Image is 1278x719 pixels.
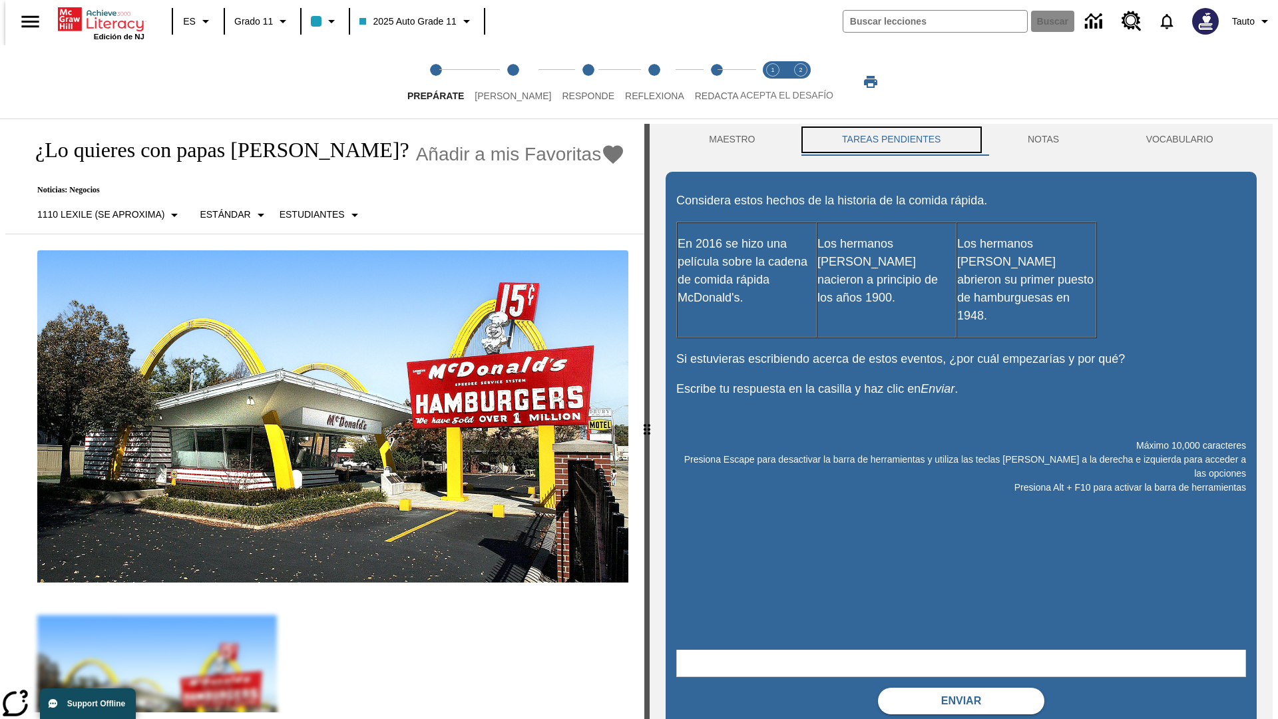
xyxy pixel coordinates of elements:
p: Estándar [200,208,250,222]
body: Máximo 10,000 caracteres Presiona Escape para desactivar la barra de herramientas y utiliza las t... [5,11,194,23]
button: Maestro [666,124,799,156]
p: Considera estos hechos de la historia de la comida rápida. [676,192,1246,210]
img: Avatar [1192,8,1219,35]
p: Los hermanos [PERSON_NAME] abrieron su primer puesto de hamburguesas en 1948. [957,235,1096,325]
button: VOCABULARIO [1102,124,1257,156]
span: ES [183,15,196,29]
button: Seleccione Lexile, 1110 Lexile (Se aproxima) [32,203,188,227]
button: Acepta el desafío contesta step 2 of 2 [781,45,820,119]
p: Escribe tu respuesta en la casilla y haz clic en . [676,380,1246,398]
button: Escoja un nuevo avatar [1184,4,1227,39]
text: 2 [799,67,802,73]
button: Imprimir [849,70,892,94]
button: Lee step 2 of 5 [464,45,562,119]
a: Centro de información [1077,3,1114,40]
p: Los hermanos [PERSON_NAME] nacieron a principio de los años 1900. [817,235,956,307]
p: En 2016 se hizo una película sobre la cadena de comida rápida McDonald's. [678,235,816,307]
input: Buscar campo [843,11,1027,32]
p: 1110 Lexile (Se aproxima) [37,208,164,222]
div: Instructional Panel Tabs [666,124,1257,156]
p: Presiona Alt + F10 para activar la barra de herramientas [676,481,1246,495]
a: Centro de recursos, Se abrirá en una pestaña nueva. [1114,3,1150,39]
span: Edición de NJ [94,33,144,41]
img: Uno de los primeros locales de McDonald's, con el icónico letrero rojo y los arcos amarillos. [37,250,628,583]
button: Lenguaje: ES, Selecciona un idioma [177,9,220,33]
span: 2025 Auto Grade 11 [359,15,456,29]
span: Responde [562,91,614,101]
text: 1 [771,67,774,73]
button: Prepárate step 1 of 5 [397,45,475,119]
a: Notificaciones [1150,4,1184,39]
em: Enviar [921,382,955,395]
div: reading [5,124,644,712]
button: Responde step 3 of 5 [551,45,625,119]
p: Estudiantes [280,208,345,222]
button: Tipo de apoyo, Estándar [194,203,274,227]
button: Enviar [878,688,1044,714]
button: Seleccionar estudiante [274,203,368,227]
span: [PERSON_NAME] [475,91,551,101]
button: Perfil/Configuración [1227,9,1278,33]
div: Portada [58,5,144,41]
button: Añadir a mis Favoritas - ¿Lo quieres con papas fritas? [416,142,626,166]
div: Pulsa la tecla de intro o la barra espaciadora y luego presiona las flechas de derecha e izquierd... [644,124,650,719]
span: Prepárate [407,91,464,101]
button: Grado: Grado 11, Elige un grado [229,9,296,33]
span: Añadir a mis Favoritas [416,144,602,165]
button: Support Offline [40,688,136,719]
div: activity [650,124,1273,719]
button: Clase: 2025 Auto Grade 11, Selecciona una clase [354,9,479,33]
span: Tauto [1232,15,1255,29]
button: TAREAS PENDIENTES [799,124,984,156]
span: ACEPTA EL DESAFÍO [740,90,833,101]
h1: ¿Lo quieres con papas [PERSON_NAME]? [21,138,409,162]
button: NOTAS [984,124,1103,156]
button: Redacta step 5 of 5 [684,45,749,119]
button: Abrir el menú lateral [11,2,50,41]
p: Noticias: Negocios [21,185,625,195]
span: Reflexiona [625,91,684,101]
span: Grado 11 [234,15,273,29]
p: Si estuvieras escribiendo acerca de estos eventos, ¿por cuál empezarías y por qué? [676,350,1246,368]
button: El color de la clase es azul claro. Cambiar el color de la clase. [306,9,345,33]
span: Redacta [695,91,739,101]
p: Presiona Escape para desactivar la barra de herramientas y utiliza las teclas [PERSON_NAME] a la ... [676,453,1246,481]
p: Máximo 10,000 caracteres [676,439,1246,453]
button: Reflexiona step 4 of 5 [614,45,695,119]
button: Acepta el desafío lee step 1 of 2 [753,45,792,119]
span: Support Offline [67,699,125,708]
